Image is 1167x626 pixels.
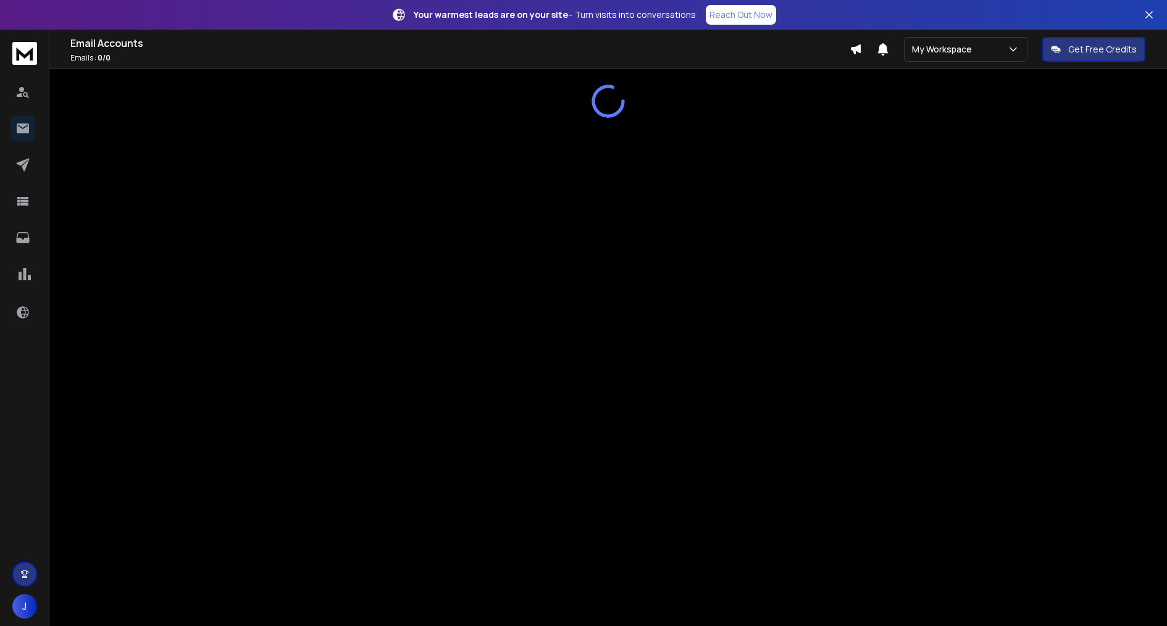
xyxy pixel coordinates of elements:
button: J [12,594,37,619]
h1: Email Accounts [70,36,850,51]
button: Get Free Credits [1042,37,1145,62]
img: logo [12,42,37,65]
strong: Your warmest leads are on your site [414,9,568,20]
span: 0 / 0 [98,52,111,63]
p: – Turn visits into conversations [414,9,696,21]
p: Reach Out Now [709,9,772,21]
p: My Workspace [912,43,977,56]
a: Reach Out Now [706,5,776,25]
p: Emails : [70,53,850,63]
p: Get Free Credits [1068,43,1137,56]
